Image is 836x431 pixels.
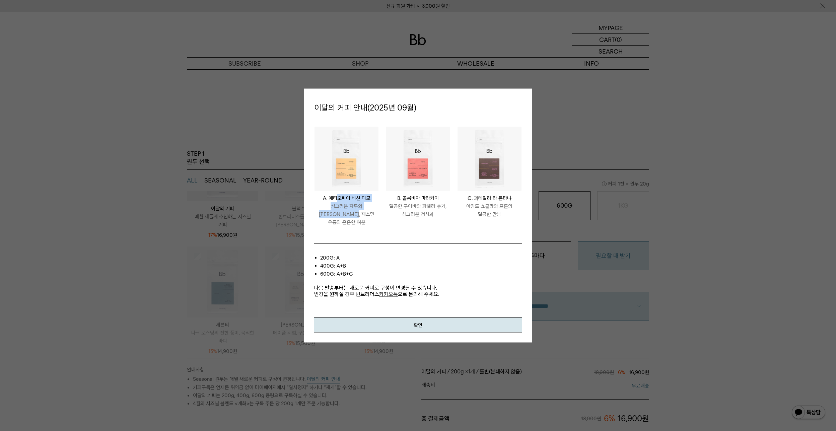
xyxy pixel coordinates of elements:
li: 200g: A [320,254,522,262]
p: 싱그러운 자두와 [PERSON_NAME], 재스민 우롱의 은은한 여운 [315,202,378,226]
img: #285 [386,127,450,191]
p: 이달의 커피 안내(2025년 09월) [314,98,522,117]
li: 600g: A+B+C [320,270,522,278]
li: 400g: A+B [320,262,522,270]
img: #285 [315,127,378,191]
p: 다음 발송부터는 새로운 커피로 구성이 변경될 수 있습니다. 변경을 원하실 경우 빈브라더스 으로 문의해 주세요. [314,278,522,297]
img: #285 [458,127,521,191]
p: C. 과테말라 라 몬타냐 [458,194,521,202]
p: 달콤한 구아바와 파넬라 슈거, 싱그러운 청사과 [386,202,450,218]
p: A. 에티오피아 비샨 디모 [315,194,378,202]
a: 카카오톡 [379,291,398,297]
p: 아망드 쇼콜라와 프룬의 달콤한 만남 [458,202,521,218]
p: B. 콜롬비아 마라카이 [386,194,450,202]
button: 확인 [314,317,522,333]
